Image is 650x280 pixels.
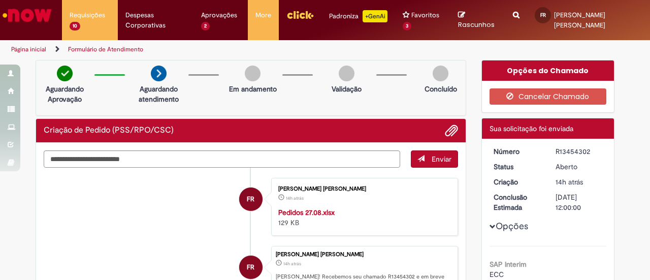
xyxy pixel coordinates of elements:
p: Aguardando atendimento [134,84,183,104]
div: Aberto [556,162,603,172]
div: 27/08/2025 20:07:30 [556,177,603,187]
div: [PERSON_NAME] [PERSON_NAME] [276,252,452,258]
span: Favoritos [411,10,439,20]
img: img-circle-grey.png [339,66,354,81]
div: Flavia Ribeiro Da Rosa [239,188,263,211]
div: R13454302 [556,146,603,157]
div: Padroniza [329,10,387,22]
span: Enviar [432,154,451,164]
button: Adicionar anexos [445,124,458,137]
span: 3 [403,22,411,30]
span: Aprovações [201,10,237,20]
span: ECC [490,270,504,279]
span: Despesas Corporativas [125,10,186,30]
span: FR [247,255,254,279]
span: Requisições [70,10,105,20]
img: click_logo_yellow_360x200.png [286,7,314,22]
p: +GenAi [363,10,387,22]
p: Validação [332,84,362,94]
span: Sua solicitação foi enviada [490,124,573,133]
img: ServiceNow [1,5,53,25]
img: check-circle-green.png [57,66,73,81]
dt: Conclusão Estimada [486,192,548,212]
time: 27/08/2025 20:07:30 [556,177,583,186]
h2: Criação de Pedido (PSS/RPO/CSC) Histórico de tíquete [44,126,174,135]
span: FR [540,12,546,18]
span: More [255,10,271,20]
span: 14h atrás [286,195,304,201]
a: Página inicial [11,45,46,53]
div: [DATE] 12:00:00 [556,192,603,212]
span: [PERSON_NAME] [PERSON_NAME] [554,11,605,29]
textarea: Digite sua mensagem aqui... [44,150,400,167]
p: Concluído [425,84,457,94]
dt: Criação [486,177,548,187]
span: 14h atrás [556,177,583,186]
img: img-circle-grey.png [433,66,448,81]
ul: Trilhas de página [8,40,426,59]
div: Flavia Ribeiro Da Rosa [239,256,263,279]
b: SAP Interim [490,260,527,269]
a: Formulário de Atendimento [68,45,143,53]
p: Aguardando Aprovação [40,84,89,104]
a: Rascunhos [458,11,498,29]
button: Enviar [411,150,458,168]
button: Cancelar Chamado [490,88,607,105]
span: Rascunhos [458,20,495,29]
dt: Número [486,146,548,157]
p: Em andamento [229,84,277,94]
dt: Status [486,162,548,172]
a: Pedidos 27.08.xlsx [278,208,335,217]
div: Opções do Chamado [482,60,614,81]
span: 14h atrás [283,261,301,267]
span: 2 [201,22,210,30]
span: FR [247,187,254,211]
time: 27/08/2025 20:07:25 [286,195,304,201]
span: 10 [70,22,80,30]
img: img-circle-grey.png [245,66,261,81]
div: 129 KB [278,207,447,228]
div: [PERSON_NAME] [PERSON_NAME] [278,186,447,192]
img: arrow-next.png [151,66,167,81]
